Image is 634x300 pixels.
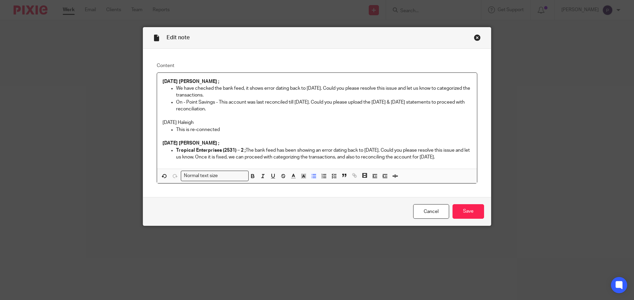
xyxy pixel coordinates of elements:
span: Edit note [167,35,190,40]
div: Search for option [181,171,249,181]
label: Content [157,62,478,69]
p: This is re-connected [176,126,472,133]
div: Close this dialog window [474,34,481,41]
input: Search for option [220,172,244,179]
p: The bank feed has been showing an error dating back to [DATE]. Could you please resolve this issu... [176,147,472,161]
strong: Tropical Enterprises (2531) – 2 ; [176,148,246,153]
p: [DATE] Haleigh [162,119,472,126]
a: Cancel [413,204,449,219]
input: Save [453,204,484,219]
strong: [DATE] [PERSON_NAME] ; [162,79,219,84]
span: Normal text size [182,172,219,179]
strong: [DATE] [PERSON_NAME] ; [162,141,219,146]
p: We have checked the bank feed, it shows error dating back to [DATE]. Could you please resolve thi... [176,85,472,99]
p: On - Point Savings - This account was last reconciled till [DATE]. Could you please upload the [D... [176,99,472,113]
